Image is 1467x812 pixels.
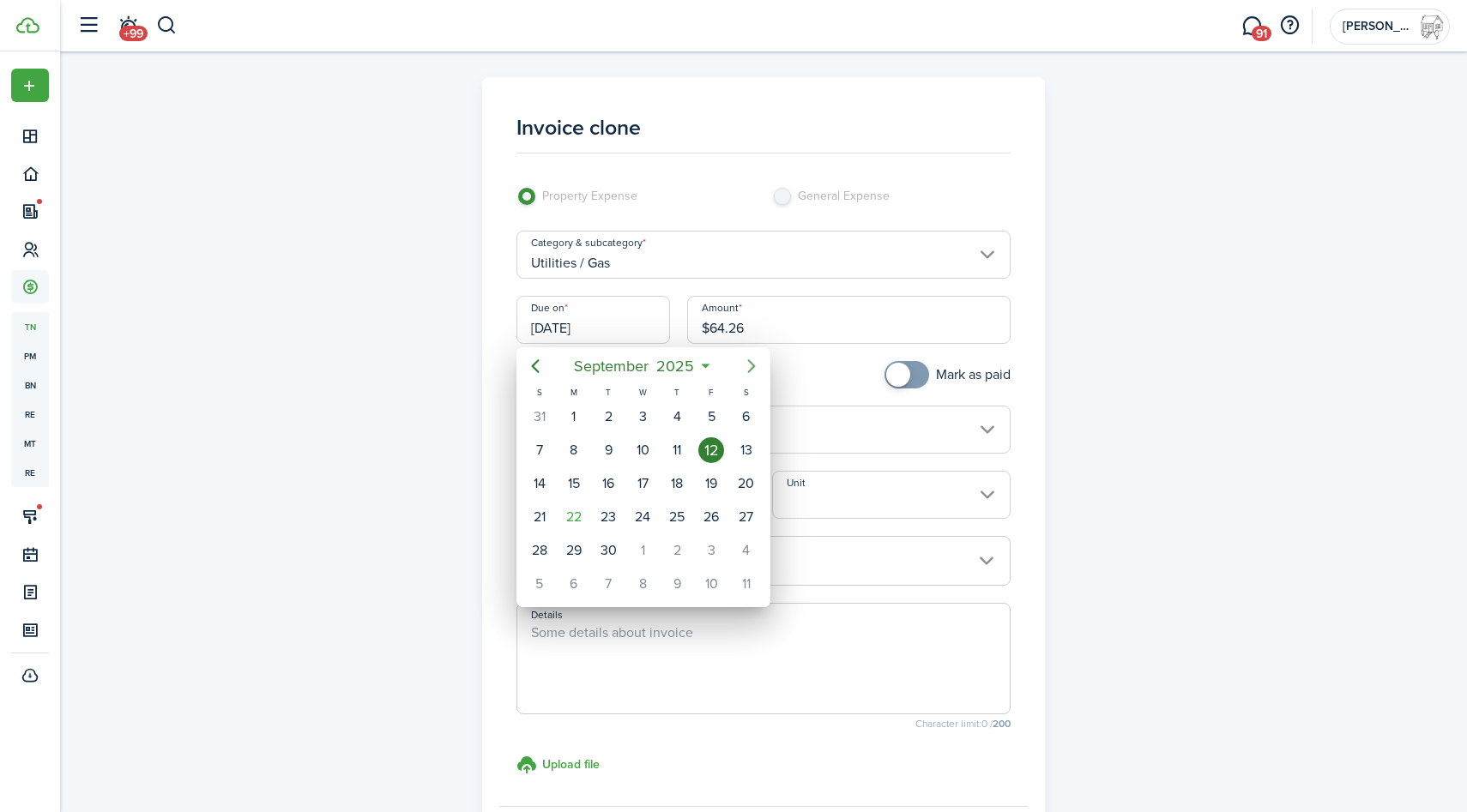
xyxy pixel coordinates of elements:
[518,349,552,383] mbsc-button: Previous page
[664,504,690,530] div: Thursday, September 25, 2025
[733,437,759,463] div: Saturday, September 13, 2025
[698,504,724,530] div: Friday, September 26, 2025
[595,471,621,496] div: Tuesday, September 16, 2025
[733,538,759,563] div: Saturday, October 4, 2025
[660,385,694,400] div: T
[561,437,587,463] div: Monday, September 8, 2025
[630,471,655,496] div: Wednesday, September 17, 2025
[733,571,759,597] div: Saturday, October 11, 2025
[630,437,655,463] div: Wednesday, September 10, 2025
[527,471,552,496] div: Sunday, September 14, 2025
[698,471,724,496] div: Friday, September 19, 2025
[733,504,759,530] div: Saturday, September 27, 2025
[664,437,690,463] div: Thursday, September 11, 2025
[664,538,690,563] div: Thursday, October 2, 2025
[698,404,724,430] div: Friday, September 5, 2025
[733,471,759,496] div: Saturday, September 20, 2025
[729,385,764,400] div: S
[698,571,724,597] div: Friday, October 10, 2025
[527,437,552,463] div: Sunday, September 7, 2025
[564,351,705,382] mbsc-button: September2025
[630,504,655,530] div: Wednesday, September 24, 2025
[527,571,552,597] div: Sunday, October 5, 2025
[561,471,587,496] div: Monday, September 15, 2025
[664,471,690,496] div: Thursday, September 18, 2025
[595,504,621,530] div: Tuesday, September 23, 2025
[664,404,690,430] div: Thursday, September 4, 2025
[595,404,621,430] div: Tuesday, September 2, 2025
[734,349,769,383] mbsc-button: Next page
[694,385,728,400] div: F
[630,404,655,430] div: Wednesday, September 3, 2025
[698,538,724,563] div: Friday, October 3, 2025
[698,437,724,463] div: Friday, September 12, 2025
[733,404,759,430] div: Saturday, September 6, 2025
[561,571,587,597] div: Monday, October 6, 2025
[561,404,587,430] div: Monday, September 1, 2025
[561,538,587,563] div: Monday, September 29, 2025
[595,538,621,563] div: Tuesday, September 30, 2025
[527,404,552,430] div: Sunday, August 31, 2025
[591,385,625,400] div: T
[570,351,653,382] span: September
[653,351,698,382] span: 2025
[522,385,557,400] div: S
[557,385,591,400] div: M
[561,504,587,530] div: Today, Monday, September 22, 2025
[595,571,621,597] div: Tuesday, October 7, 2025
[527,538,552,563] div: Sunday, September 28, 2025
[595,437,621,463] div: Tuesday, September 9, 2025
[664,571,690,597] div: Thursday, October 9, 2025
[625,385,660,400] div: W
[527,504,552,530] div: Sunday, September 21, 2025
[630,571,655,597] div: Wednesday, October 8, 2025
[630,538,655,563] div: Wednesday, October 1, 2025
